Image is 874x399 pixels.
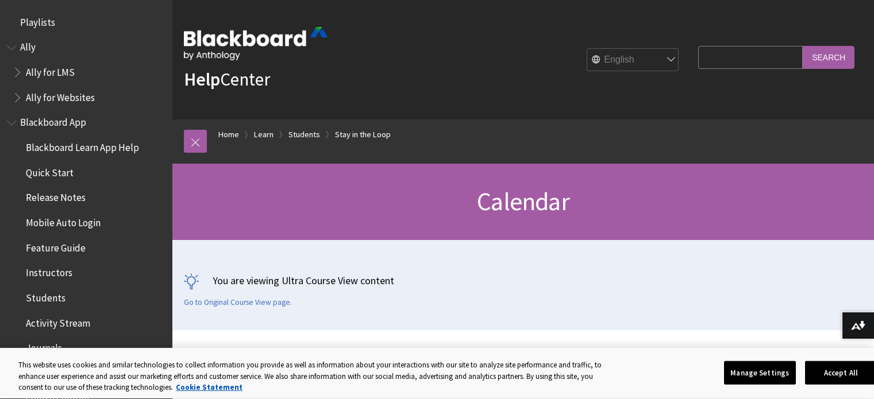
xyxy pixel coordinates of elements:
[18,359,612,393] div: This website uses cookies and similar technologies to collect information you provide as well as ...
[254,127,274,142] a: Learn
[218,127,239,142] a: Home
[184,273,863,288] p: You are viewing Ultra Course View content
[26,288,66,304] span: Students
[477,185,569,217] span: Calendar
[26,138,139,153] span: Blackboard Learn App Help
[26,188,86,204] span: Release Notes
[803,46,854,68] input: Search
[184,297,292,308] a: Go to Original Course View page.
[26,63,75,78] span: Ally for LMS
[20,113,86,129] span: Blackboard App
[26,163,74,179] span: Quick Start
[7,38,165,107] nav: Book outline for Anthology Ally Help
[288,127,320,142] a: Students
[184,68,220,91] strong: Help
[176,382,242,392] a: More information about your privacy, opens in a new tab
[335,127,391,142] a: Stay in the Loop
[587,49,679,72] select: Site Language Selector
[26,238,86,254] span: Feature Guide
[184,68,270,91] a: HelpCenter
[20,38,36,53] span: Ally
[26,313,90,329] span: Activity Stream
[26,213,101,228] span: Mobile Auto Login
[7,13,165,32] nav: Book outline for Playlists
[26,88,95,103] span: Ally for Websites
[724,361,796,385] button: Manage Settings
[26,339,62,354] span: Journals
[184,27,328,60] img: Blackboard by Anthology
[20,13,55,28] span: Playlists
[26,264,72,279] span: Instructors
